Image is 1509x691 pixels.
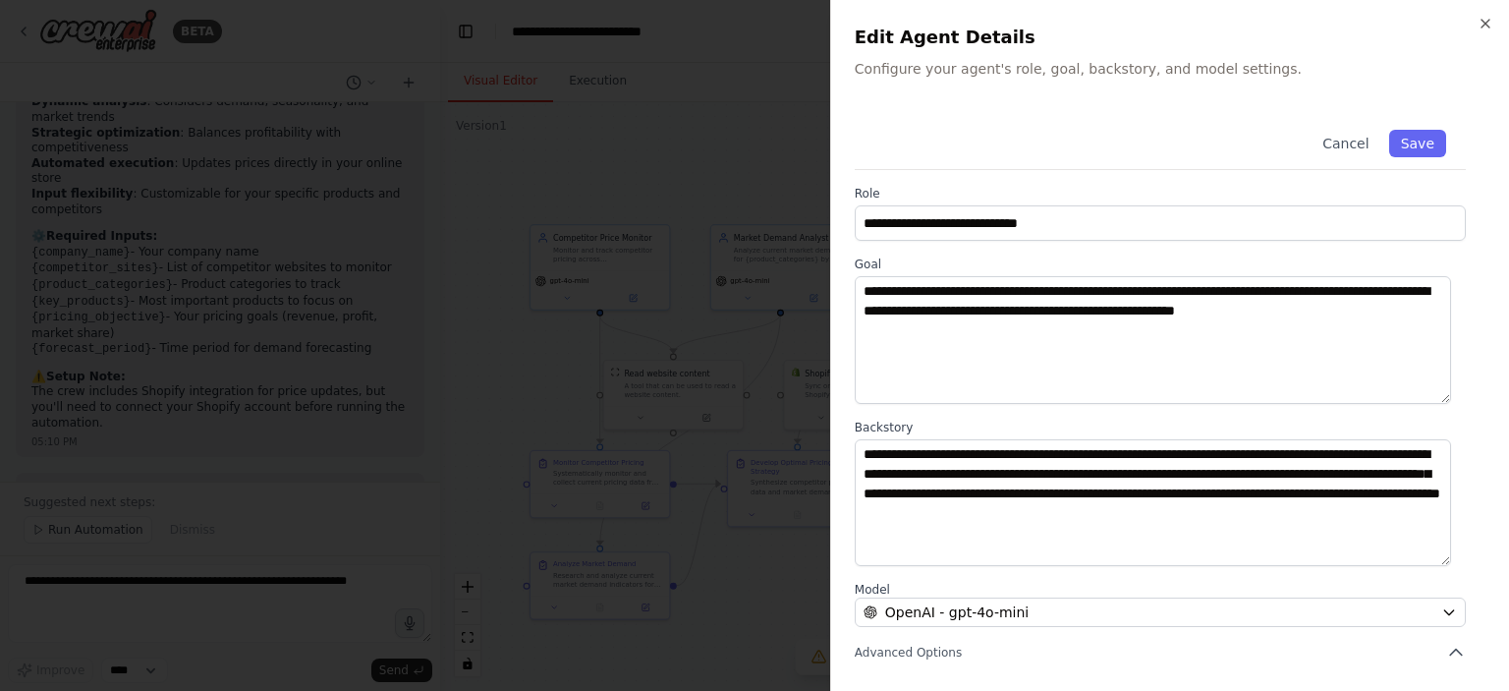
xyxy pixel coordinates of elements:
[855,598,1466,627] button: OpenAI - gpt-4o-mini
[885,603,1029,622] span: OpenAI - gpt-4o-mini
[1311,130,1380,157] button: Cancel
[855,643,1466,662] button: Advanced Options
[855,59,1485,79] p: Configure your agent's role, goal, backstory, and model settings.
[855,582,1466,598] label: Model
[855,186,1466,202] label: Role
[855,645,962,661] span: Advanced Options
[855,24,1485,51] h2: Edit Agent Details
[1389,130,1446,157] button: Save
[855,257,1466,272] label: Goal
[855,420,1466,435] label: Backstory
